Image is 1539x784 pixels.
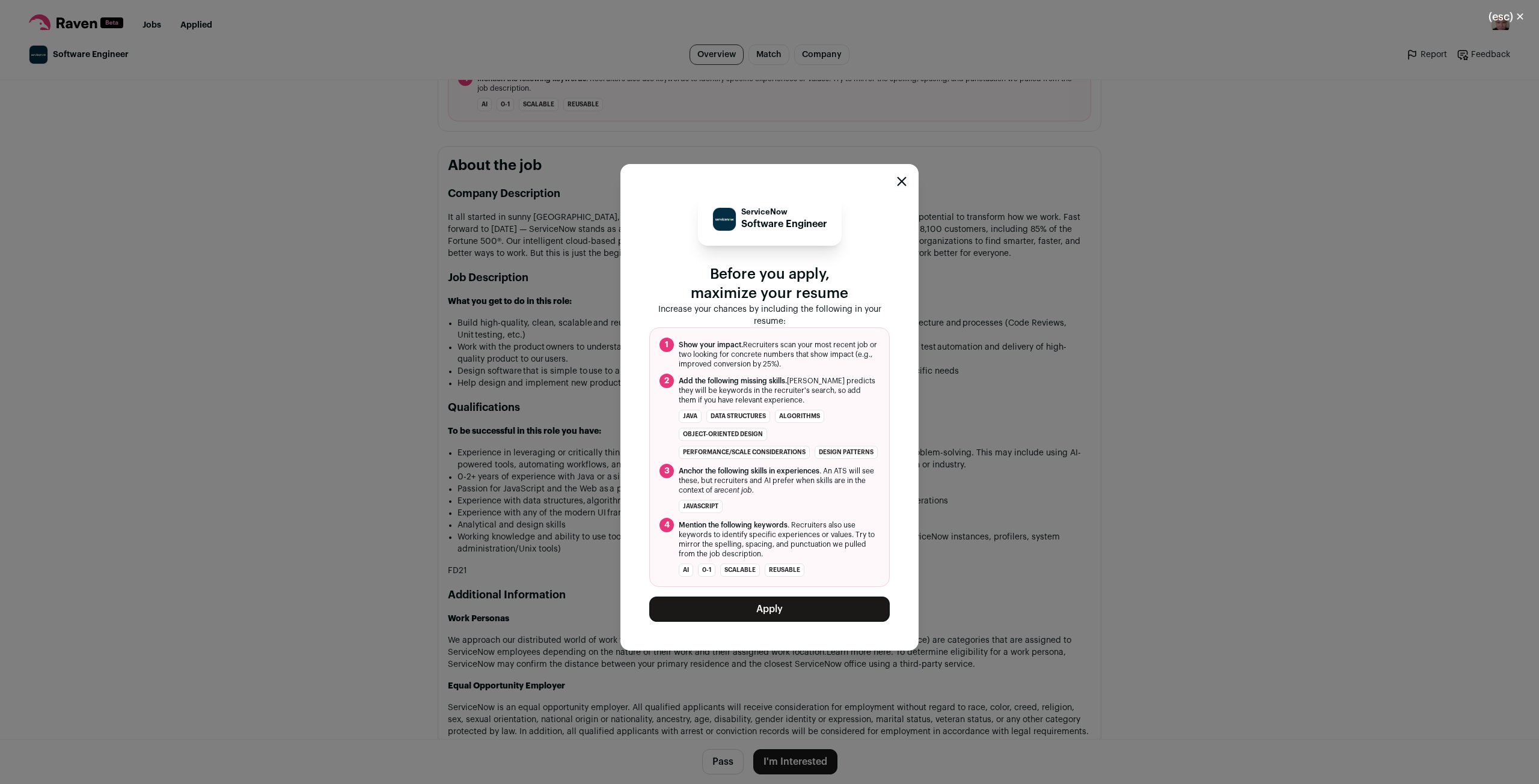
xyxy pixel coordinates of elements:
[775,410,824,423] li: algorithms
[720,564,760,577] li: scalable
[679,428,767,441] li: object-oriented design
[698,564,715,577] li: 0-1
[679,410,702,423] li: Java
[649,597,890,622] button: Apply
[679,341,743,348] span: Show your impact.
[741,207,827,217] p: ServiceNow
[679,376,880,405] span: [PERSON_NAME] predicts they will be keywords in the recruiter's search, so add them if you have r...
[741,217,827,231] p: Software Engineer
[679,521,788,529] span: Mention the following keywords
[659,464,674,478] span: 3
[679,520,880,559] span: . Recruiters also use keywords to identify specific experiences or values. Try to mirror the spel...
[815,446,878,459] li: design patterns
[679,564,693,577] li: AI
[897,177,907,186] button: Close modal
[679,446,810,459] li: performance/scale considerations
[713,208,736,231] img: 29f85fd8b287e9f664a2b1c097d31c015b81325739a916a8fbde7e2e4cbfa6b3.jpg
[659,338,674,352] span: 1
[679,340,880,369] span: Recruiters scan your most recent job or two looking for concrete numbers that show impact (e.g., ...
[659,374,674,388] span: 2
[679,377,787,384] span: Add the following missing skills.
[706,410,770,423] li: data structures
[679,500,723,513] li: JavaScript
[679,466,880,495] span: . An ATS will see these, but recruiters and AI prefer when skills are in the context of a
[718,487,754,494] i: recent job.
[679,467,819,475] span: Anchor the following skills in experiences
[649,265,890,303] p: Before you apply, maximize your resume
[765,564,804,577] li: reusable
[1474,4,1539,30] button: Close modal
[649,303,890,327] p: Increase your chances by including the following in your resume:
[659,518,674,532] span: 4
